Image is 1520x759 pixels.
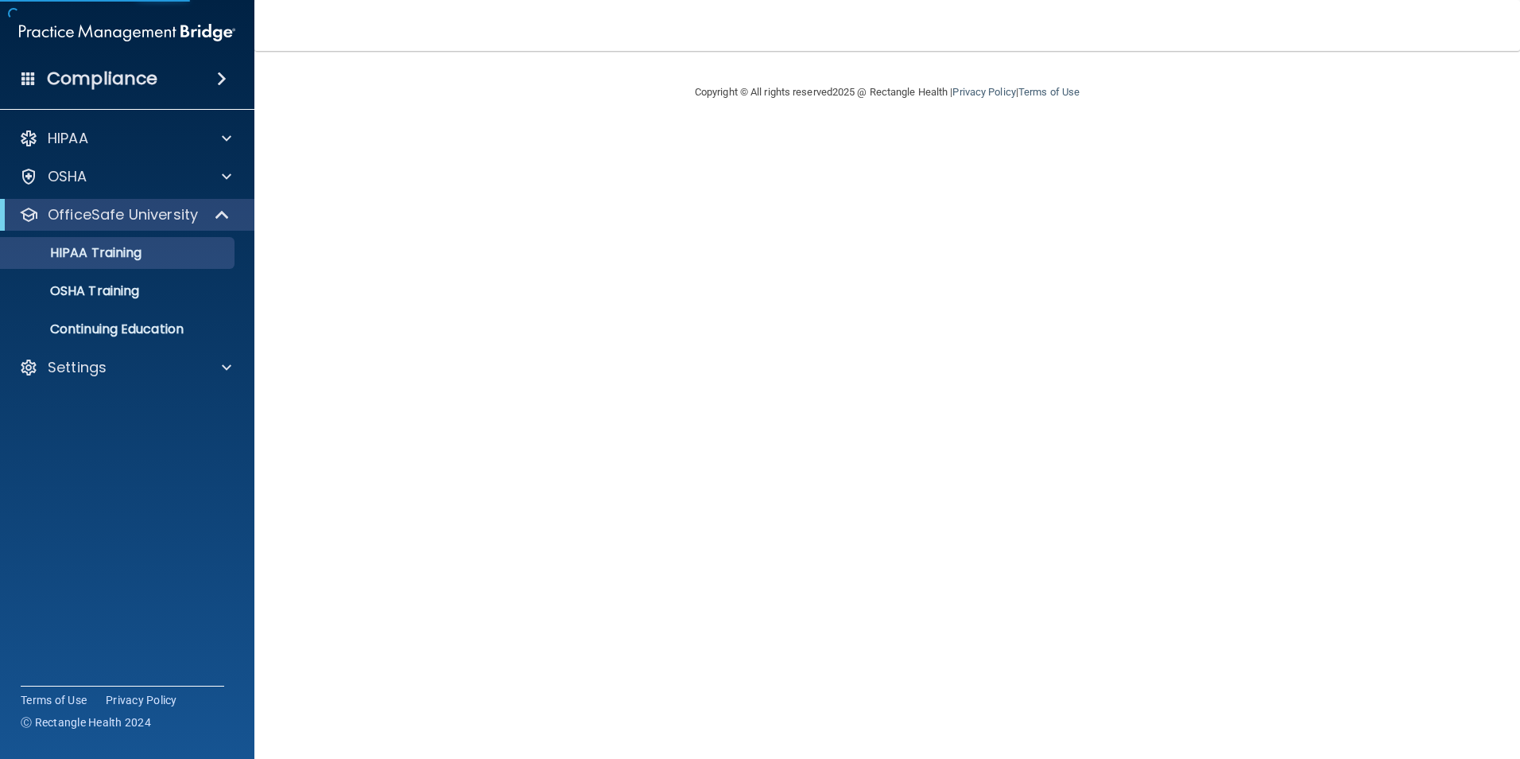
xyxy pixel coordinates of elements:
a: Settings [19,358,231,377]
p: HIPAA Training [10,245,142,261]
p: Continuing Education [10,321,227,337]
p: OfficeSafe University [48,205,198,224]
a: OSHA [19,167,231,186]
a: Privacy Policy [952,86,1015,98]
div: Copyright © All rights reserved 2025 @ Rectangle Health | | [597,67,1177,118]
img: PMB logo [19,17,235,49]
a: OfficeSafe University [19,205,231,224]
a: Privacy Policy [106,692,177,708]
span: Ⓒ Rectangle Health 2024 [21,714,151,730]
p: OSHA Training [10,283,139,299]
p: OSHA [48,167,87,186]
a: HIPAA [19,129,231,148]
a: Terms of Use [21,692,87,708]
h4: Compliance [47,68,157,90]
a: Terms of Use [1018,86,1080,98]
p: HIPAA [48,129,88,148]
p: Settings [48,358,107,377]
